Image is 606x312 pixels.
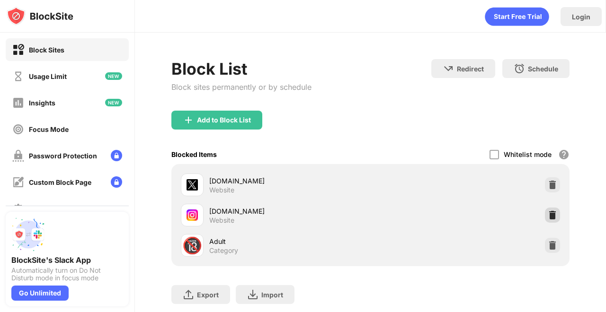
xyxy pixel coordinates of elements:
[12,123,24,135] img: focus-off.svg
[485,7,549,26] div: animation
[11,255,123,265] div: BlockSite's Slack App
[12,176,24,188] img: customize-block-page-off.svg
[209,176,371,186] div: [DOMAIN_NAME]
[209,236,371,246] div: Adult
[209,246,238,255] div: Category
[12,44,24,56] img: block-on.svg
[197,116,251,124] div: Add to Block List
[29,46,64,54] div: Block Sites
[209,186,234,194] div: Website
[504,150,552,158] div: Whitelist mode
[187,179,198,191] img: favicons
[11,267,123,282] div: Automatically turn on Do Not Disturb mode in focus mode
[7,7,73,26] img: logo-blocksite.svg
[261,291,283,299] div: Import
[457,65,484,73] div: Redirect
[528,65,558,73] div: Schedule
[11,286,69,301] div: Go Unlimited
[11,217,45,251] img: push-slack.svg
[197,291,219,299] div: Export
[105,72,122,80] img: new-icon.svg
[29,205,56,213] div: Settings
[209,216,234,225] div: Website
[182,236,202,255] div: 🔞
[105,99,122,106] img: new-icon.svg
[171,59,312,78] div: Block List
[29,178,91,186] div: Custom Block Page
[111,176,122,188] img: lock-menu.svg
[29,99,55,107] div: Insights
[12,97,24,109] img: insights-off.svg
[29,152,97,160] div: Password Protection
[171,82,312,92] div: Block sites permanently or by schedule
[209,206,371,216] div: [DOMAIN_NAME]
[187,209,198,221] img: favicons
[29,125,69,133] div: Focus Mode
[12,150,24,162] img: password-protection-off.svg
[572,13,590,21] div: Login
[171,150,217,158] div: Blocked Items
[12,70,24,82] img: time-usage-off.svg
[12,203,24,215] img: settings-off.svg
[111,150,122,161] img: lock-menu.svg
[29,72,67,80] div: Usage Limit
